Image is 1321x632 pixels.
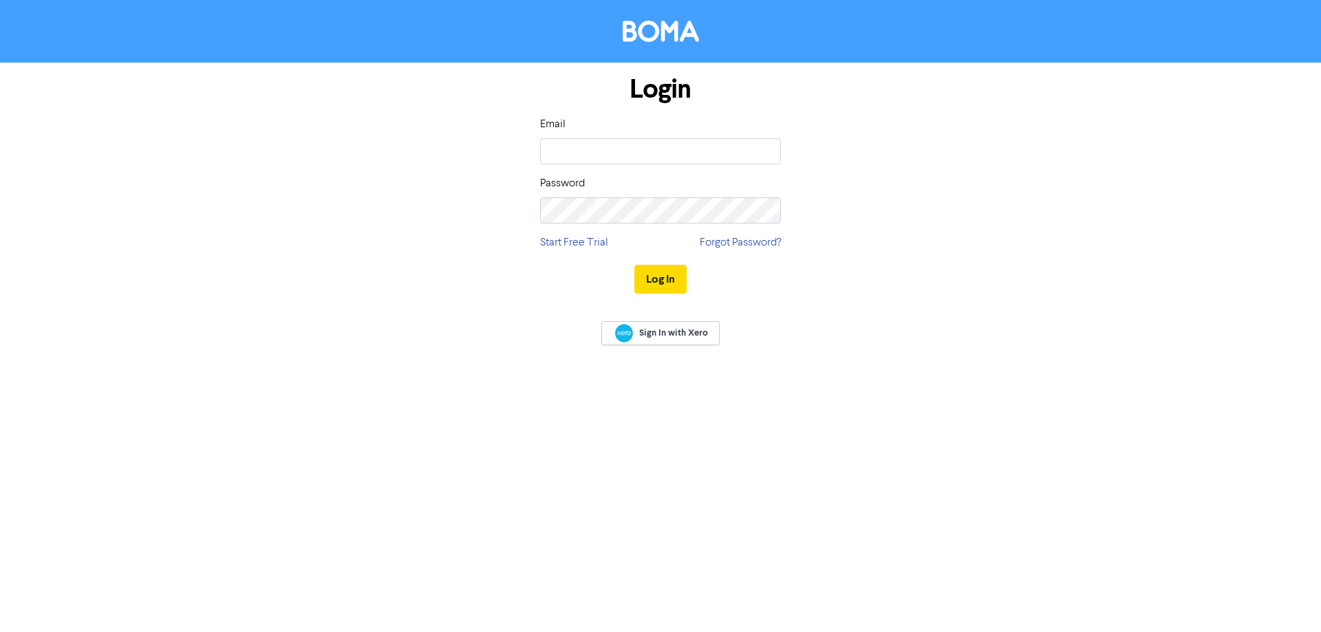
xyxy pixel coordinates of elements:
[623,21,699,42] img: BOMA Logo
[540,116,566,133] label: Email
[540,175,585,192] label: Password
[634,265,687,294] button: Log In
[601,321,720,345] a: Sign In with Xero
[540,74,781,105] h1: Login
[540,235,608,251] a: Start Free Trial
[639,327,708,339] span: Sign In with Xero
[615,324,633,342] img: Xero logo
[700,235,781,251] a: Forgot Password?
